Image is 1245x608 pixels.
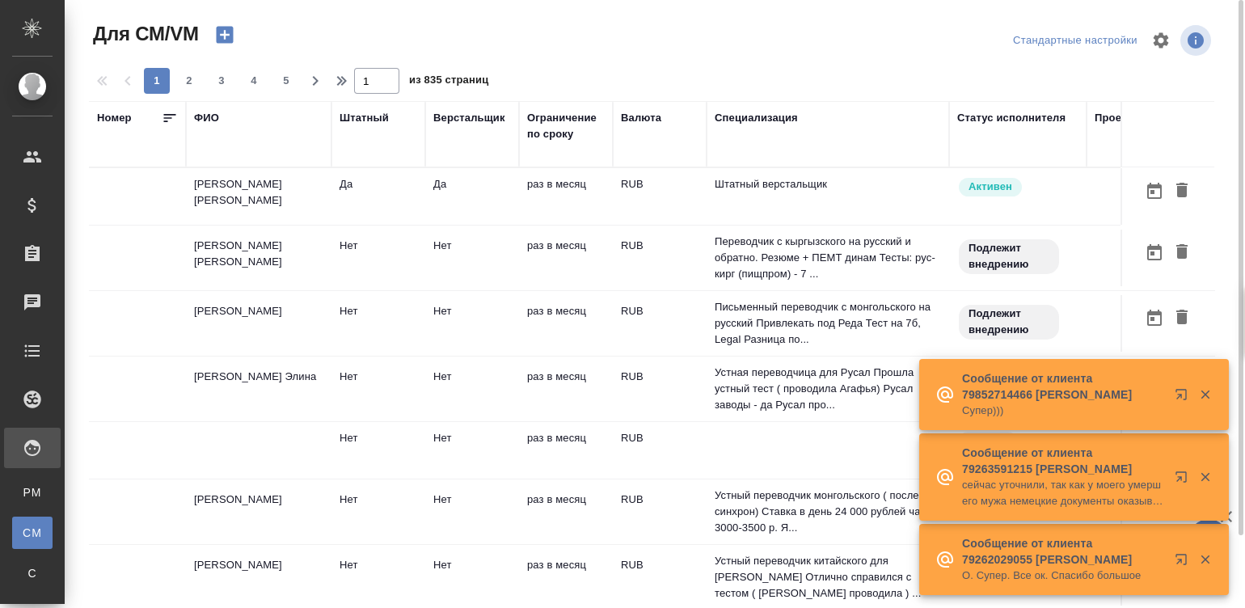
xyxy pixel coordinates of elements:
button: Удалить [1168,176,1196,206]
p: Устный переводчик монгольского ( после и синхрон) Ставка в день 24 000 рублей час 3000-3500 р. Я... [715,488,941,536]
a: PM [12,476,53,509]
div: Штатный [340,110,389,126]
td: Нет [331,230,425,286]
button: Удалить [1168,238,1196,268]
button: 5 [273,68,299,94]
td: Да [331,168,425,225]
button: Открыть в новой вкладке [1165,378,1204,417]
button: 4 [241,68,267,94]
p: Устный переводчик китайского для [PERSON_NAME] Отлично справился с тестом ( [PERSON_NAME] проводи... [715,553,941,602]
span: 4 [241,73,267,89]
td: Нет [331,483,425,540]
button: 3 [209,68,234,94]
p: Переводчик с кыргызского на русский и обратно. Резюме + ПЕМТ динам Тесты: рус-кирг (пищпром) - 7 ... [715,234,941,282]
td: Нет [331,361,425,417]
td: RUB [613,483,707,540]
p: О. Супер. Все ок. Спасибо большое [962,568,1164,584]
a: CM [12,517,53,549]
span: PM [20,484,44,500]
td: [PERSON_NAME] [PERSON_NAME] [186,230,331,286]
td: Нет [331,422,425,479]
p: Сообщение от клиента 79852714466 [PERSON_NAME] [962,370,1164,403]
td: [PERSON_NAME] [186,483,331,540]
td: раз в месяц [519,422,613,479]
button: Закрыть [1188,552,1222,567]
td: Нет [425,483,519,540]
span: Для СМ/VM [89,21,199,47]
div: Специализация [715,110,798,126]
td: [PERSON_NAME] [186,549,331,606]
td: раз в месяц [519,230,613,286]
p: Подлежит внедрению [969,240,1049,272]
button: Открыть календарь загрузки [1141,238,1168,268]
span: С [20,565,44,581]
button: 2 [176,68,202,94]
p: Письменный переводчик с монгольского на русский Привлекать под Реда Тест на 7б, Legal Разница по... [715,299,941,348]
p: Супер))) [962,403,1164,419]
p: Штатный верстальщик [715,176,941,192]
td: Нет [425,295,519,352]
div: Номер [97,110,132,126]
div: Свежая кровь: на первые 3 заказа по тематике ставь редактора и фиксируй оценки [957,238,1078,276]
td: RUB [613,230,707,286]
td: Нет [425,230,519,286]
td: раз в месяц [519,483,613,540]
div: Ограничение по сроку [527,110,605,142]
td: раз в месяц [519,295,613,352]
p: Устная переводчица для Русал Прошла устный тест ( проводила Агафья) Русал заводы - да Русал про... [715,365,941,413]
div: Верстальщик [433,110,505,126]
span: из 835 страниц [409,70,488,94]
button: Открыть в новой вкладке [1165,543,1204,582]
td: [PERSON_NAME] [PERSON_NAME] [186,168,331,225]
button: Открыть календарь загрузки [1141,176,1168,206]
span: 2 [176,73,202,89]
div: Валюта [621,110,661,126]
button: Закрыть [1188,387,1222,402]
td: раз в месяц [519,549,613,606]
button: Создать [205,21,244,49]
td: RUB [613,549,707,606]
td: раз в месяц [519,361,613,417]
td: Нет [425,422,519,479]
td: RUB [613,295,707,352]
td: RUB [613,361,707,417]
td: Нет [331,549,425,606]
td: раз в месяц [519,168,613,225]
div: Рядовой исполнитель: назначай с учетом рейтинга [957,176,1078,198]
div: split button [1009,28,1142,53]
a: С [12,557,53,589]
span: CM [20,525,44,541]
button: Открыть в новой вкладке [1165,461,1204,500]
div: Статус исполнителя [957,110,1066,126]
div: Проектный отдел [1095,110,1188,126]
button: Закрыть [1188,470,1222,484]
td: [PERSON_NAME] Элина [186,361,331,417]
td: Нет [331,295,425,352]
td: [PERSON_NAME] [186,295,331,352]
div: ФИО [194,110,219,126]
p: Сообщение от клиента 79262029055 [PERSON_NAME] [962,535,1164,568]
p: Активен [969,179,1012,195]
p: Сообщение от клиента 79263591215 [PERSON_NAME] [962,445,1164,477]
span: Посмотреть информацию [1180,25,1214,56]
span: 5 [273,73,299,89]
td: RUB [613,422,707,479]
td: RUB [613,168,707,225]
p: сейчас уточнили, так как у моего умершего мужа немецкие документы оказывается все были с фамилией BE [962,477,1164,509]
td: Нет [425,549,519,606]
td: Да [425,168,519,225]
span: 3 [209,73,234,89]
td: Нет [425,361,519,417]
span: Настроить таблицу [1142,21,1180,60]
